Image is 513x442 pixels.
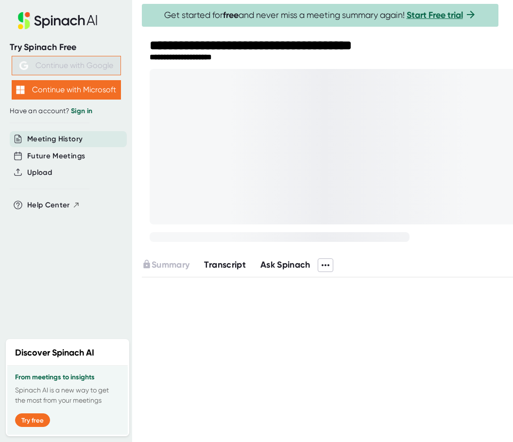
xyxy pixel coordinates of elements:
span: Ask Spinach [260,259,310,270]
a: Sign in [71,107,92,115]
button: Help Center [27,200,80,211]
div: Try Spinach Free [10,42,122,53]
button: Transcript [204,258,246,272]
img: Aehbyd4JwY73AAAAAElFTkSuQmCC [19,61,28,70]
span: Get started for and never miss a meeting summary again! [164,10,477,21]
b: free [223,10,239,20]
span: Transcript [204,259,246,270]
button: Summary [142,258,189,272]
span: Help Center [27,200,70,211]
a: Start Free trial [407,10,463,20]
button: Meeting History [27,134,83,145]
div: Have an account? [10,107,122,116]
button: Future Meetings [27,151,85,162]
div: Upgrade to access [142,258,204,272]
button: Try free [15,413,50,427]
span: Summary [152,259,189,270]
button: Ask Spinach [260,258,310,272]
h2: Discover Spinach AI [15,346,94,359]
p: Spinach AI is a new way to get the most from your meetings [15,385,120,406]
button: Continue with Google [12,56,121,75]
button: Upload [27,167,52,178]
h3: From meetings to insights [15,374,120,381]
button: Continue with Microsoft [12,80,121,100]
